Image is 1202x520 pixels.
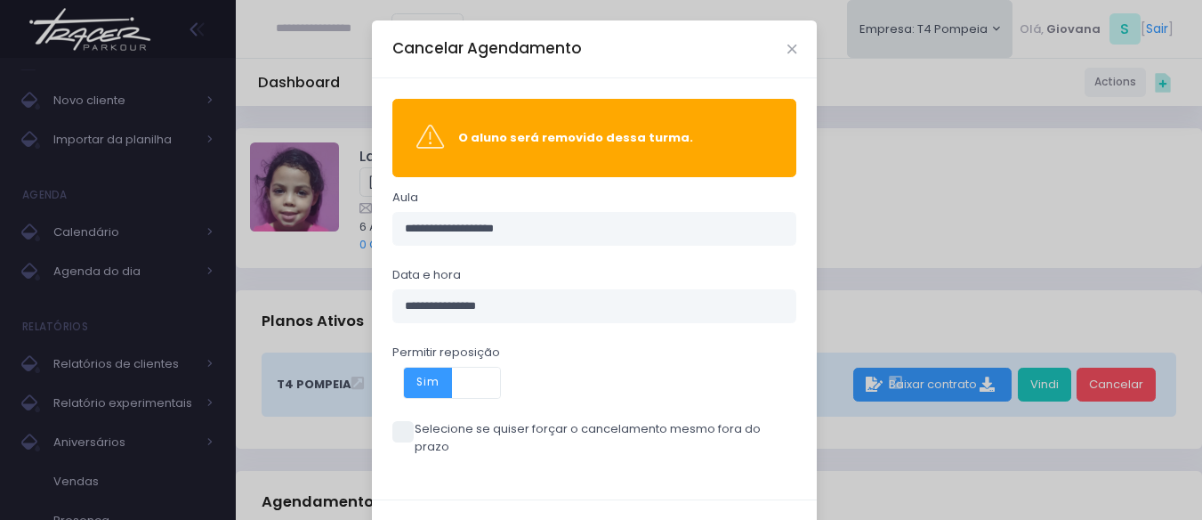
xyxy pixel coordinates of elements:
label: Data e hora [392,266,461,284]
button: Close [787,45,796,53]
label: Permitir reposição [392,344,500,362]
label: Selecione se quiser forçar o cancelamento mesmo fora do prazo [392,420,797,455]
label: Aula [392,189,418,207]
span: Sim [404,368,452,398]
div: O aluno será removido dessa turma. [458,129,772,147]
h5: Cancelar Agendamento [392,37,582,60]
